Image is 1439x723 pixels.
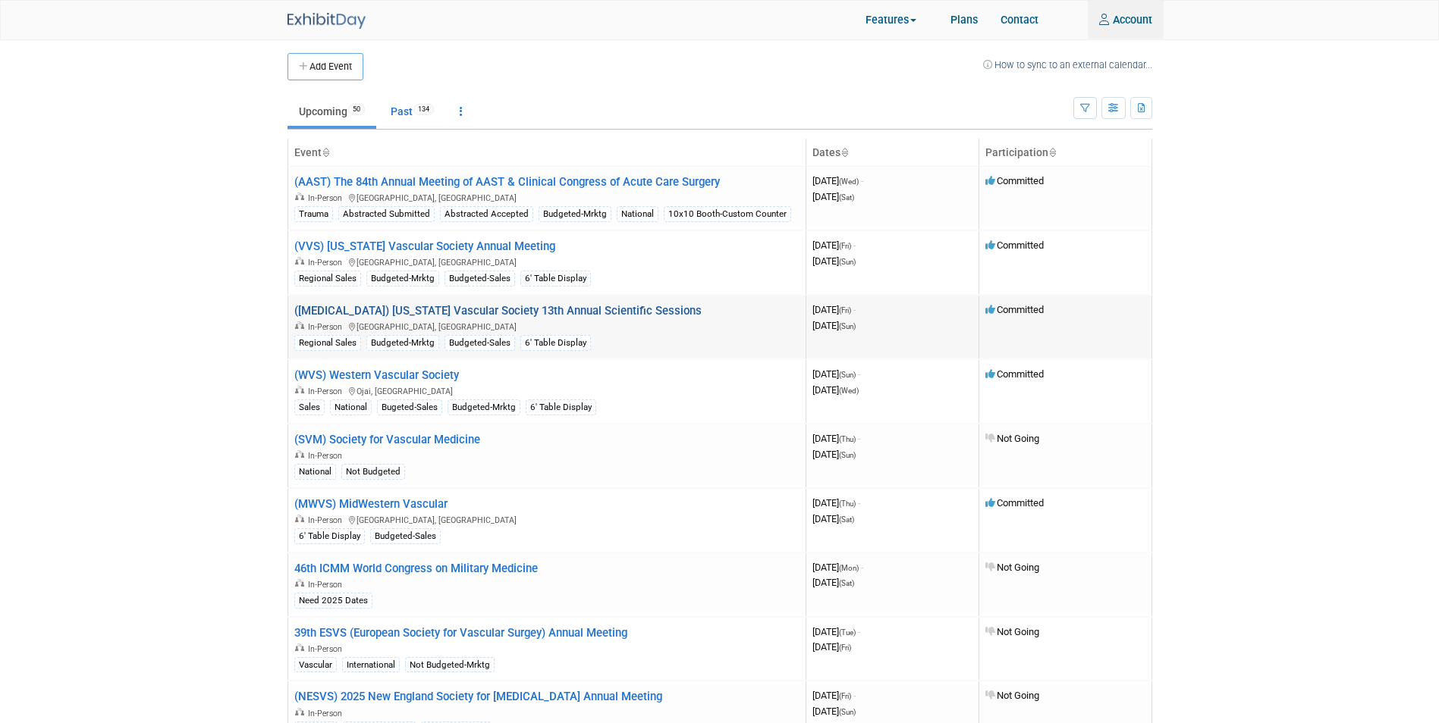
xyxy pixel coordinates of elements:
[812,577,854,588] span: [DATE]
[405,657,495,673] div: Not Budgeted-Mrktg
[812,706,856,717] span: [DATE]
[985,433,1039,444] span: Not Going
[295,321,304,329] img: In-Person Event
[985,497,1044,509] span: Committed
[539,206,611,222] div: Budgeted-Mrktg
[308,644,347,654] span: In-Person
[413,104,434,115] span: 134
[308,258,347,268] span: In-Person
[295,515,304,522] img: In-Person Event
[287,53,363,80] button: Add Event
[939,1,989,39] a: Plans
[985,175,1044,186] span: Committed
[294,175,720,189] a: (AAST) The 84th Annual Meeting of AAST & Clinical Congress of Acute Care Surgery
[295,708,304,715] img: In-Person Event
[812,368,860,380] span: [DATE]
[812,175,863,186] span: [DATE]
[308,451,347,461] span: In-Person
[985,304,1044,315] span: Committed
[294,383,800,397] div: Ojai, [GEOGRAPHIC_DATA]
[308,580,347,590] span: In-Person
[839,451,856,459] span: (Sun)
[979,139,1152,167] th: Participation
[308,193,347,203] span: In-Person
[294,255,800,268] div: [GEOGRAPHIC_DATA], [GEOGRAPHIC_DATA]
[861,175,863,186] span: -
[294,368,459,382] a: (WVS) Western Vascular Society
[985,239,1044,251] span: Committed
[812,449,856,460] span: [DATE]
[294,433,480,446] a: (SVM) Society for Vascular Medicine
[812,320,856,331] span: [DATE]
[985,562,1039,573] span: Not Going
[338,206,435,222] div: Abstracted Submitted
[983,59,1152,70] a: How to sync to an external calendar...
[294,464,336,480] div: National
[839,499,856,508] span: (Thu)
[295,257,304,264] img: In-Person Event
[858,497,860,509] span: -
[861,562,863,573] span: -
[858,433,860,444] span: -
[294,690,662,703] a: (NESVS) 2025 New England Society for [MEDICAL_DATA] Annual Meeting
[379,97,445,126] a: Past134
[308,709,347,718] span: In-Person
[839,322,856,330] span: (Sun)
[812,239,856,251] span: [DATE]
[1088,1,1164,39] a: Account
[840,146,848,158] a: Sort by Start Date
[839,643,851,652] span: (Fri)
[294,335,361,351] div: Regional Sales
[839,258,856,266] span: (Sun)
[839,435,856,443] span: (Thu)
[294,319,800,333] div: [GEOGRAPHIC_DATA], [GEOGRAPHIC_DATA]
[348,104,365,115] span: 50
[295,192,304,200] img: In-Person Event
[295,386,304,393] img: In-Person Event
[617,206,658,222] div: National
[526,399,596,415] div: 6' Table Display
[294,657,337,673] div: Vascular
[839,387,859,395] span: (Wed)
[858,368,860,380] span: -
[985,690,1039,701] span: Not Going
[294,304,702,318] a: ([MEDICAL_DATA]) [US_STATE] Vascular Society 13th Annual Scientific Sessions
[445,271,515,286] div: Budgeted-Sales
[839,628,856,637] span: (Tue)
[448,399,520,415] div: Budgeted-Mrktg
[287,139,806,167] th: Event
[520,335,591,351] div: 6' Table Display
[839,564,859,572] span: (Mon)
[812,690,856,701] span: [DATE]
[308,387,347,396] span: In-Person
[295,643,304,651] img: In-Person Event
[295,450,304,458] img: In-Person Event
[342,657,400,673] div: International
[294,239,555,253] a: (VVS) [US_STATE] Vascular Society Annual Meeting
[1048,146,1056,158] a: Sort by Participation Type
[812,497,860,509] span: [DATE]
[294,562,538,575] a: 46th ICMM World Congress on Military Medicine
[806,139,979,167] th: Dates
[854,2,939,39] a: Features
[812,433,860,444] span: [DATE]
[812,562,863,573] span: [DATE]
[294,190,800,204] div: [GEOGRAPHIC_DATA], [GEOGRAPHIC_DATA]
[294,399,325,415] div: Sales
[812,255,856,267] span: [DATE]
[812,513,854,524] span: [DATE]
[853,690,856,701] span: -
[294,271,361,286] div: Regional Sales
[341,464,405,480] div: Not Budgeted
[322,146,329,158] a: Sort by Event Name
[839,515,854,524] span: (Sat)
[839,708,856,716] span: (Sun)
[812,626,860,637] span: [DATE]
[812,384,859,396] span: [DATE]
[853,239,856,251] span: -
[664,206,791,222] div: 10x10 Booth-Custom Counter
[308,515,347,525] span: In-Person
[294,593,372,609] div: Need 2025 Dates
[295,579,304,587] img: In-Person Event
[440,206,533,222] div: Abstracted Accepted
